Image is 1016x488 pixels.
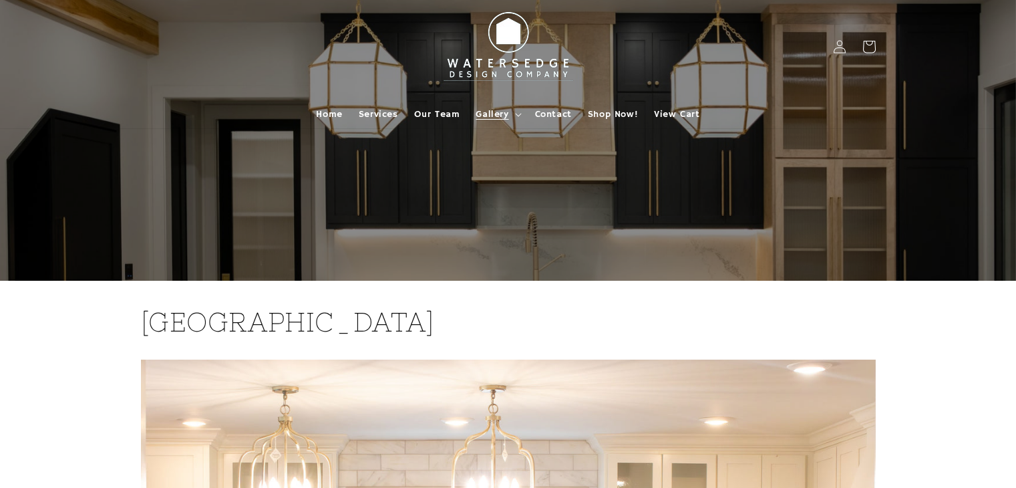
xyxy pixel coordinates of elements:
h2: [GEOGRAPHIC_DATA] [141,305,876,340]
span: View Cart [654,108,699,120]
a: Services [351,100,406,128]
span: Shop Now! [588,108,638,120]
span: Our Team [414,108,460,120]
span: Gallery [476,108,508,120]
a: Home [308,100,350,128]
img: Watersedge Design Co [435,5,582,88]
a: Our Team [406,100,468,128]
span: Contact [535,108,572,120]
summary: Gallery [468,100,526,128]
a: View Cart [646,100,707,128]
a: Contact [527,100,580,128]
a: Shop Now! [580,100,646,128]
span: Services [359,108,398,120]
span: Home [316,108,342,120]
